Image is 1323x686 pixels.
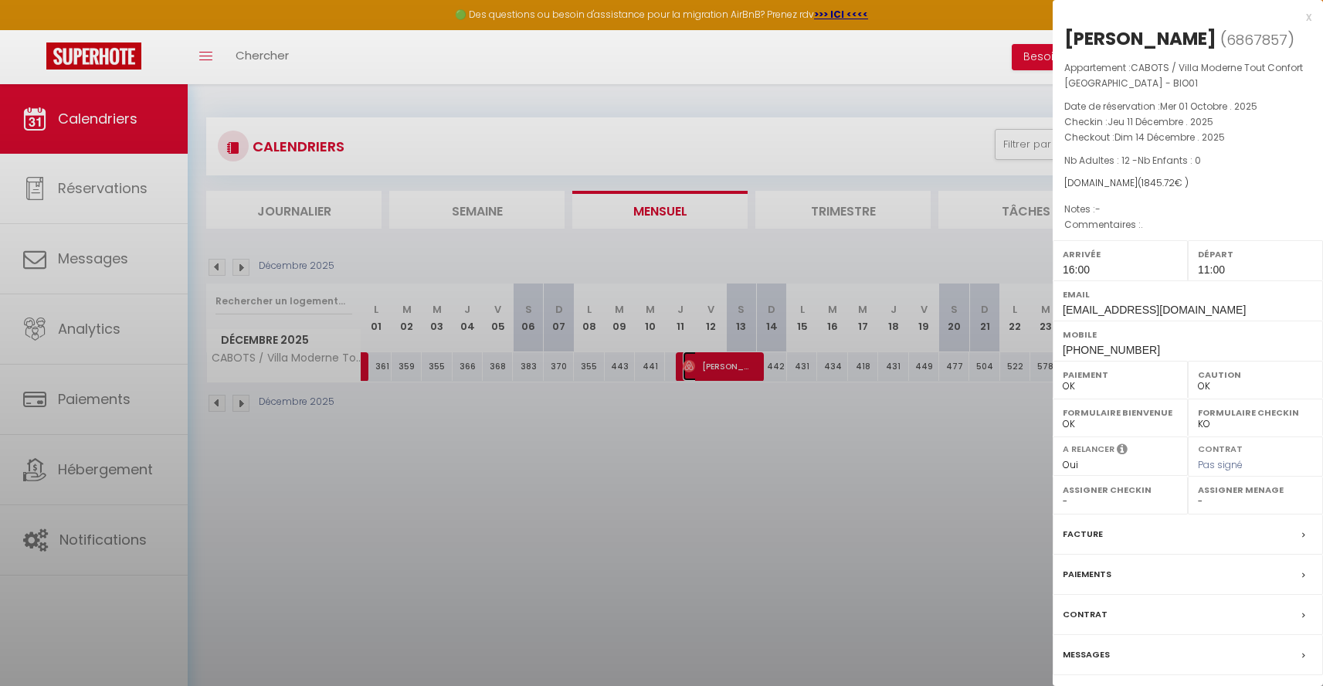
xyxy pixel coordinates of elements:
[1064,202,1311,217] p: Notes :
[1063,246,1178,262] label: Arrivée
[1053,8,1311,26] div: x
[1063,287,1313,302] label: Email
[1198,482,1313,498] label: Assigner Menage
[1063,647,1110,663] label: Messages
[1063,405,1178,420] label: Formulaire Bienvenue
[1064,130,1311,145] p: Checkout :
[1064,26,1216,51] div: [PERSON_NAME]
[1160,100,1257,113] span: Mer 01 Octobre . 2025
[1198,443,1243,453] label: Contrat
[1117,443,1128,460] i: Sélectionner OUI si vous souhaiter envoyer les séquences de messages post-checkout
[1064,154,1201,167] span: Nb Adultes : 12 -
[1141,218,1143,231] span: .
[1063,327,1313,342] label: Mobile
[1142,176,1175,189] span: 1845.72
[1064,60,1311,91] p: Appartement :
[1064,99,1311,114] p: Date de réservation :
[1063,304,1246,316] span: [EMAIL_ADDRESS][DOMAIN_NAME]
[1064,61,1303,90] span: CABOTS / Villa Moderne Tout Confort [GEOGRAPHIC_DATA] - BIO01
[1063,482,1178,498] label: Assigner Checkin
[1063,367,1178,382] label: Paiement
[1063,344,1160,356] span: [PHONE_NUMBER]
[1108,115,1213,128] span: Jeu 11 Décembre . 2025
[1198,458,1243,471] span: Pas signé
[1138,154,1201,167] span: Nb Enfants : 0
[1198,405,1313,420] label: Formulaire Checkin
[1138,176,1189,189] span: ( € )
[1198,367,1313,382] label: Caution
[1198,246,1313,262] label: Départ
[1064,176,1311,191] div: [DOMAIN_NAME]
[1114,131,1225,144] span: Dim 14 Décembre . 2025
[1226,30,1287,49] span: 6867857
[1198,263,1225,276] span: 11:00
[1064,217,1311,233] p: Commentaires :
[1063,526,1103,542] label: Facture
[1095,202,1101,216] span: -
[1064,114,1311,130] p: Checkin :
[1063,606,1108,623] label: Contrat
[1063,263,1090,276] span: 16:00
[1063,566,1111,582] label: Paiements
[1063,443,1114,456] label: A relancer
[1220,29,1294,50] span: ( )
